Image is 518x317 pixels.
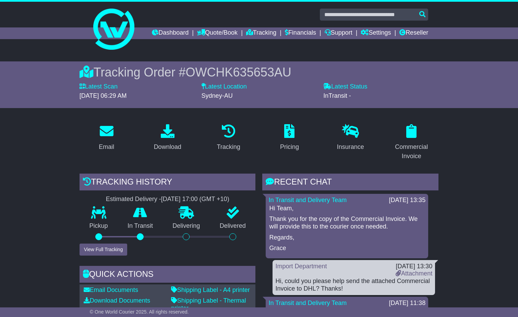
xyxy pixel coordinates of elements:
[171,286,250,293] a: Shipping Label - A4 printer
[186,65,291,79] span: OWCHK635653AU
[80,222,118,230] p: Pickup
[262,174,438,192] div: RECENT CHAT
[80,92,127,99] span: [DATE] 06:29 AM
[212,122,244,154] a: Tracking
[269,215,425,230] p: Thank you for the copy of the Commercial Invoice. We will provide this to the courier once needed.
[275,278,432,292] div: Hi, could you please help send the attached Commercial Invoice to DHL? Thanks!
[389,197,425,204] div: [DATE] 13:35
[399,27,428,39] a: Reseller
[384,122,438,163] a: Commercial Invoice
[202,83,247,91] label: Latest Location
[94,122,119,154] a: Email
[118,222,162,230] p: In Transit
[80,65,438,80] div: Tracking Order #
[152,27,189,39] a: Dashboard
[149,122,186,154] a: Download
[280,142,299,152] div: Pricing
[361,27,391,39] a: Settings
[396,263,432,270] div: [DATE] 13:30
[337,142,364,152] div: Insurance
[396,270,432,277] a: Attachment
[80,266,256,284] div: Quick Actions
[325,27,352,39] a: Support
[197,27,238,39] a: Quote/Book
[99,142,114,152] div: Email
[269,245,425,252] p: Grace
[210,222,255,230] p: Delivered
[389,300,425,307] div: [DATE] 11:38
[80,244,127,256] button: View Full Tracking
[217,142,240,152] div: Tracking
[246,27,276,39] a: Tracking
[202,92,233,99] span: Sydney-AU
[276,122,303,154] a: Pricing
[269,205,425,212] p: Hi Team,
[80,174,256,192] div: Tracking history
[84,286,138,293] a: Email Documents
[154,142,181,152] div: Download
[80,83,118,91] label: Latest Scan
[171,297,246,312] a: Shipping Label - Thermal printer
[161,196,229,203] div: [DATE] 17:00 (GMT +10)
[84,297,150,304] a: Download Documents
[333,122,369,154] a: Insurance
[80,196,256,203] div: Estimated Delivery -
[268,300,347,306] a: In Transit and Delivery Team
[268,197,347,203] a: In Transit and Delivery Team
[285,27,316,39] a: Financials
[323,92,351,99] span: InTransit -
[269,234,425,242] p: Regards,
[275,263,327,270] a: Import Department
[90,309,189,315] span: © One World Courier 2025. All rights reserved.
[389,142,434,161] div: Commercial Invoice
[323,83,367,91] label: Latest Status
[163,222,210,230] p: Delivering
